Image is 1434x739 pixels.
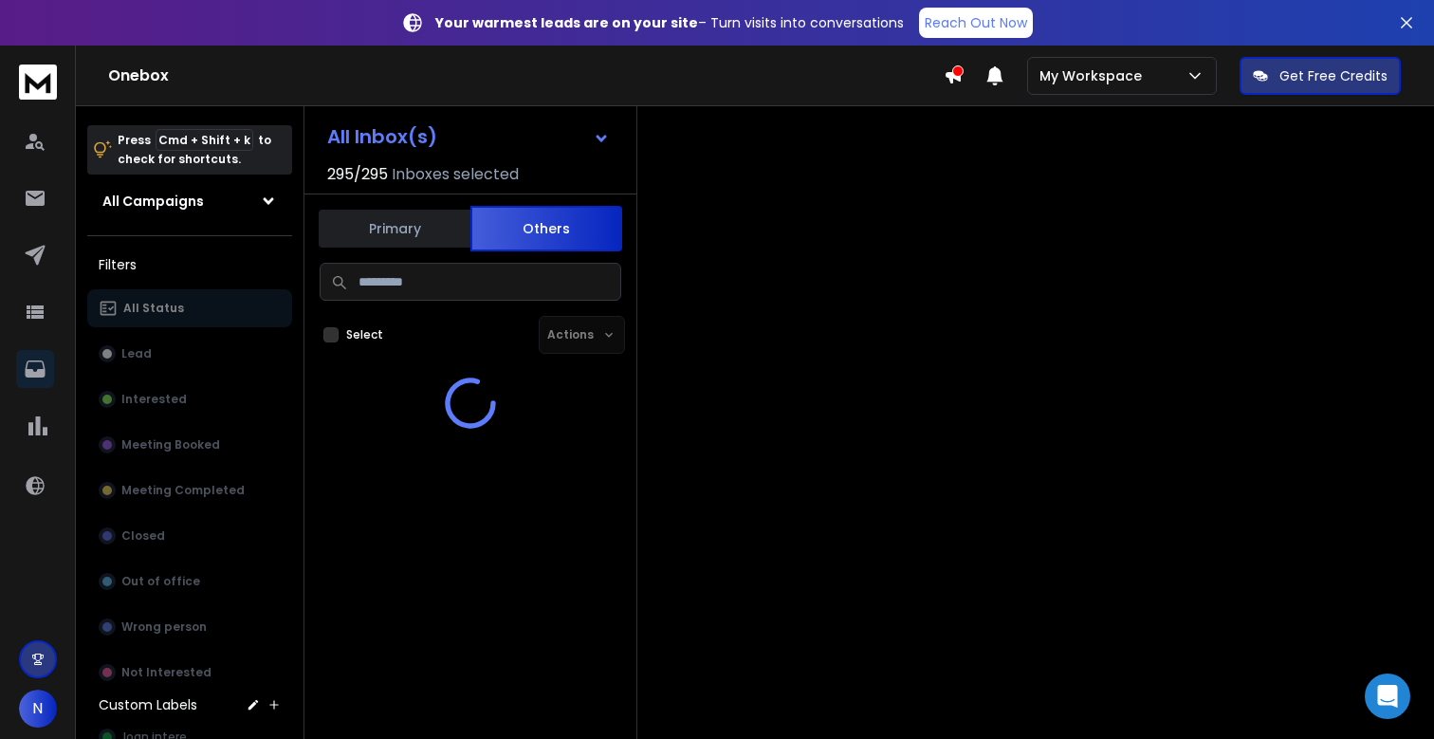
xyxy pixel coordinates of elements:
span: 295 / 295 [327,163,388,186]
p: Get Free Credits [1279,66,1388,85]
button: Get Free Credits [1240,57,1401,95]
button: N [19,690,57,728]
img: logo [19,65,57,100]
p: Press to check for shortcuts. [118,131,271,169]
h1: All Campaigns [102,192,204,211]
label: Select [346,327,383,342]
button: All Campaigns [87,182,292,220]
p: – Turn visits into conversations [435,13,904,32]
h1: Onebox [108,65,944,87]
p: My Workspace [1039,66,1149,85]
p: Reach Out Now [925,13,1027,32]
h3: Custom Labels [99,695,197,714]
div: Open Intercom Messenger [1365,674,1410,719]
span: Cmd + Shift + k [156,129,253,151]
button: All Inbox(s) [312,118,625,156]
strong: Your warmest leads are on your site [435,13,698,32]
h3: Inboxes selected [392,163,519,186]
h3: Filters [87,251,292,278]
button: Primary [319,208,470,249]
h1: All Inbox(s) [327,127,437,146]
button: Others [470,206,622,251]
a: Reach Out Now [919,8,1033,38]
